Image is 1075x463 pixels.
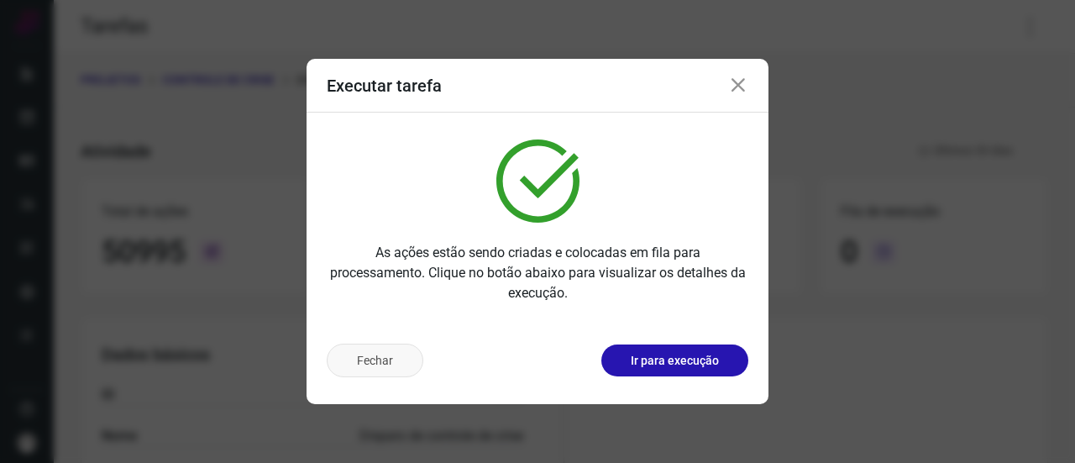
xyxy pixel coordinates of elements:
[496,139,579,223] img: verified.svg
[327,76,442,96] h3: Executar tarefa
[327,243,748,303] p: As ações estão sendo criadas e colocadas em fila para processamento. Clique no botão abaixo para ...
[327,344,423,377] button: Fechar
[631,352,719,370] p: Ir para execução
[601,345,748,376] button: Ir para execução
